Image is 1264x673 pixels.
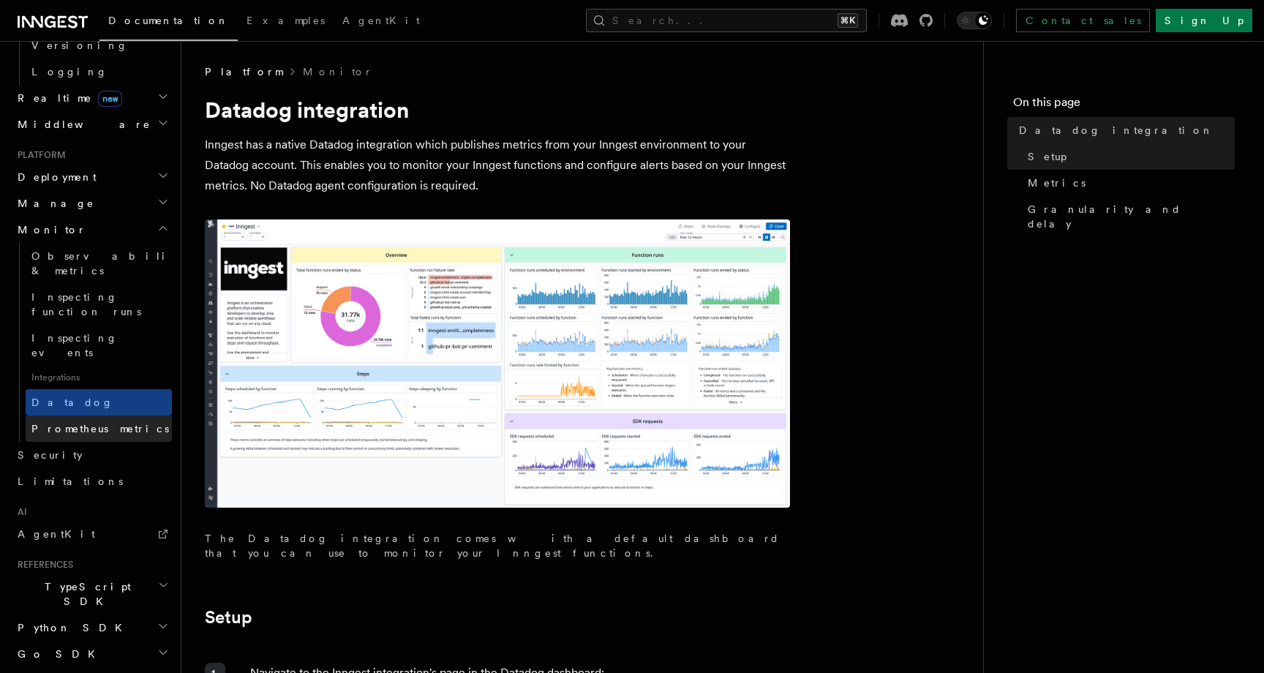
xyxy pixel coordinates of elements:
[26,59,172,85] a: Logging
[98,91,122,107] span: new
[26,416,172,442] a: Prometheus metrics
[838,13,858,28] kbd: ⌘K
[12,468,172,495] a: Limitations
[1016,9,1150,32] a: Contact sales
[205,97,790,123] h1: Datadog integration
[334,4,429,40] a: AgentKit
[31,40,128,51] span: Versioning
[12,641,172,667] button: Go SDK
[1028,176,1086,190] span: Metrics
[1019,123,1214,138] span: Datadog integration
[1028,149,1066,164] span: Setup
[12,190,172,217] button: Manage
[12,614,172,641] button: Python SDK
[12,164,172,190] button: Deployment
[586,9,867,32] button: Search...⌘K
[31,291,141,317] span: Inspecting function runs
[247,15,325,26] span: Examples
[205,135,790,196] p: Inngest has a native Datadog integration which publishes metrics from your Inngest environment to...
[12,149,66,161] span: Platform
[18,475,123,487] span: Limitations
[1013,117,1235,143] a: Datadog integration
[12,111,172,138] button: Middleware
[1156,9,1252,32] a: Sign Up
[12,442,172,468] a: Security
[26,243,172,284] a: Observability & metrics
[205,531,790,560] p: The Datadog integration comes with a default dashboard that you can use to monitor your Inngest f...
[99,4,238,41] a: Documentation
[26,389,172,416] a: Datadog
[12,222,86,237] span: Monitor
[205,607,252,628] a: Setup
[108,15,229,26] span: Documentation
[12,91,122,105] span: Realtime
[31,66,108,78] span: Logging
[1022,143,1235,170] a: Setup
[18,528,95,540] span: AgentKit
[12,620,131,635] span: Python SDK
[303,64,372,79] a: Monitor
[26,284,172,325] a: Inspecting function runs
[238,4,334,40] a: Examples
[12,217,172,243] button: Monitor
[205,64,282,79] span: Platform
[1028,202,1235,231] span: Granularity and delay
[12,117,151,132] span: Middleware
[12,170,97,184] span: Deployment
[12,574,172,614] button: TypeScript SDK
[12,196,94,211] span: Manage
[26,32,172,59] a: Versioning
[12,506,27,518] span: AI
[957,12,992,29] button: Toggle dark mode
[31,250,182,277] span: Observability & metrics
[12,243,172,442] div: Monitor
[18,449,83,461] span: Security
[12,579,158,609] span: TypeScript SDK
[31,332,118,358] span: Inspecting events
[31,423,169,435] span: Prometheus metrics
[26,325,172,366] a: Inspecting events
[12,521,172,547] a: AgentKit
[1022,170,1235,196] a: Metrics
[26,366,172,389] span: Integrations
[1013,94,1235,117] h4: On this page
[12,85,172,111] button: Realtimenew
[12,559,73,571] span: References
[1022,196,1235,237] a: Granularity and delay
[12,647,104,661] span: Go SDK
[205,219,790,508] img: The default dashboard for the Inngest Datadog integration
[31,396,113,408] span: Datadog
[342,15,420,26] span: AgentKit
